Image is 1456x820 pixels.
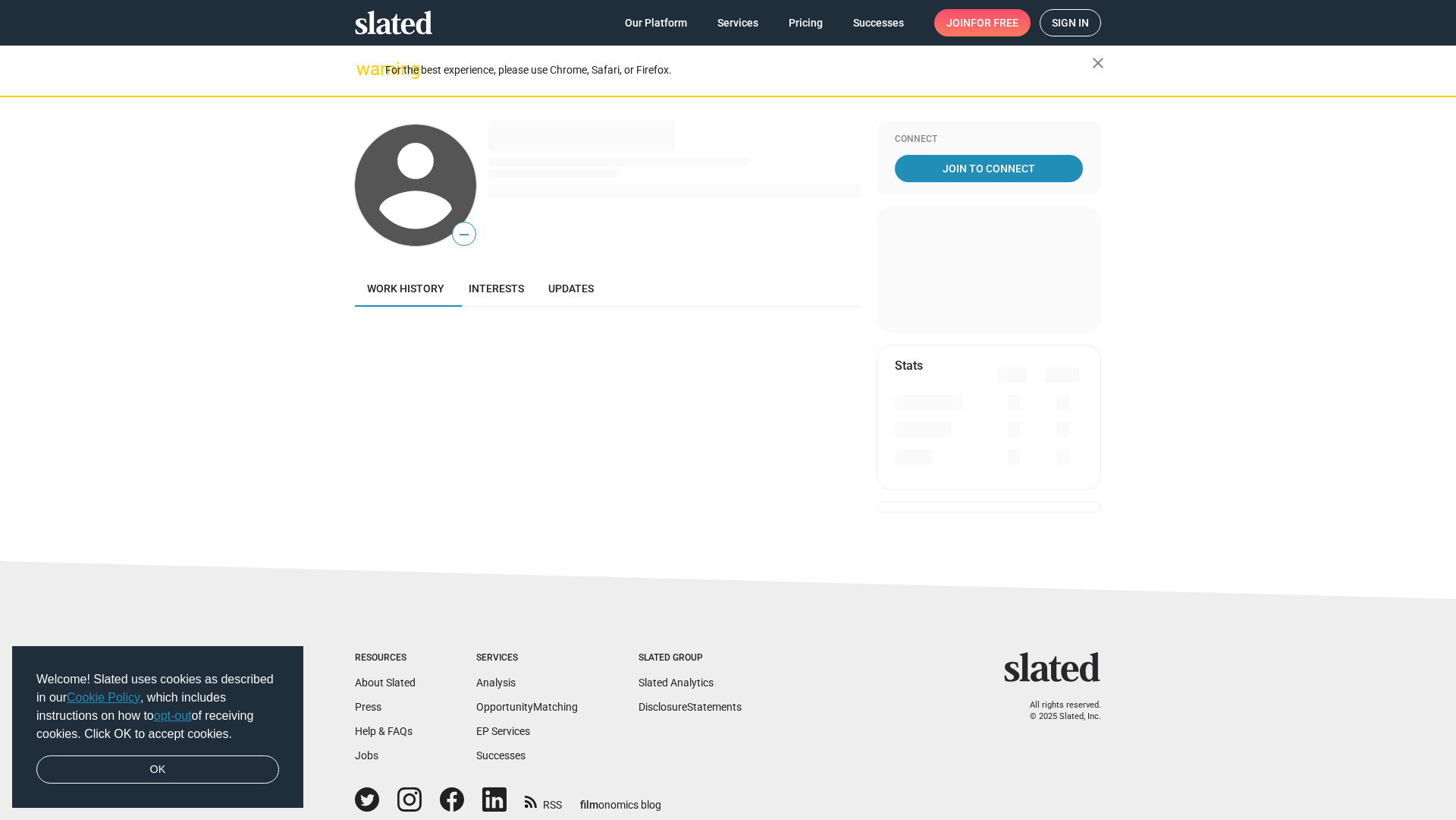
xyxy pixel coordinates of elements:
[895,358,923,374] mat-card-title: Stats
[355,725,413,737] a: Help & FAQs
[457,270,536,307] a: Interests
[536,270,606,307] a: Updates
[355,676,416,689] a: About Slated
[613,9,699,36] a: Our Platform
[548,282,594,295] span: Updates
[355,701,381,713] a: Press
[525,789,562,812] a: RSS
[476,701,578,713] a: OpportunityMatching
[476,652,578,664] div: Services
[717,9,758,36] span: Services
[1014,700,1101,722] p: All rights reserved. © 2025 Slated, Inc.
[385,60,1092,80] div: For the best experience, please use Chrome, Safari, or Firefox.
[705,9,770,36] a: Services
[895,134,1083,146] div: Connect
[639,701,742,713] a: DisclosureStatements
[469,282,524,295] span: Interests
[1040,9,1101,36] a: Sign in
[67,691,140,704] a: Cookie Policy
[946,9,1018,36] span: Join
[1052,10,1089,36] span: Sign in
[36,755,279,784] a: dismiss cookie message
[639,676,714,689] a: Slated Analytics
[898,155,1080,182] span: Join To Connect
[580,786,661,812] a: filmonomics blog
[580,799,598,811] span: film
[476,725,530,737] a: EP Services
[1089,54,1107,72] mat-icon: close
[777,9,835,36] a: Pricing
[355,749,378,762] a: Jobs
[639,652,742,664] div: Slated Group
[355,652,416,664] div: Resources
[367,282,444,295] span: Work history
[934,9,1031,36] a: Joinfor free
[154,709,192,722] a: opt-out
[853,9,904,36] span: Successes
[356,60,375,78] mat-icon: warning
[971,9,1018,36] span: for free
[12,646,303,809] div: cookieconsent
[36,670,279,743] span: Welcome! Slated uses cookies as described in our , which includes instructions on how to of recei...
[453,225,475,244] span: —
[841,9,916,36] a: Successes
[789,9,823,36] span: Pricing
[895,155,1083,182] a: Join To Connect
[476,676,516,689] a: Analysis
[625,9,687,36] span: Our Platform
[355,270,457,307] a: Work history
[476,749,526,762] a: Successes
